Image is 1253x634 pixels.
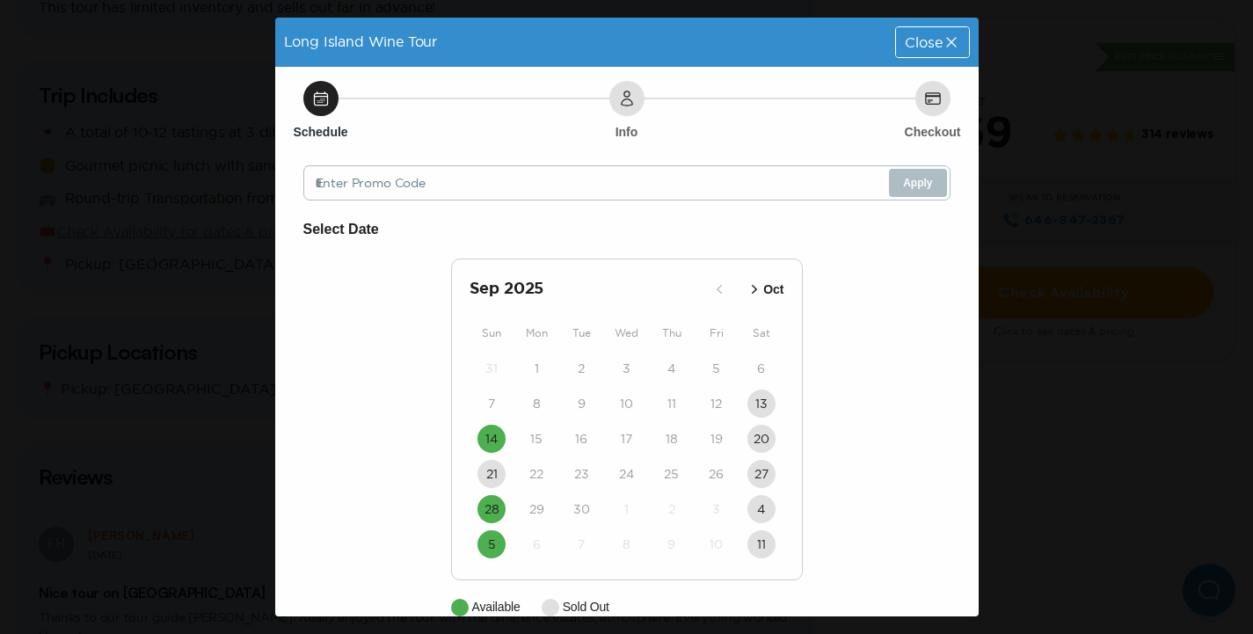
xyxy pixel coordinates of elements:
time: 17 [621,430,632,448]
time: 11 [667,395,676,412]
button: 5 [477,530,506,558]
time: 2 [668,500,675,518]
time: 5 [712,360,720,377]
time: 21 [486,465,498,483]
button: 16 [567,425,595,453]
button: 8 [522,390,550,418]
button: 26 [703,460,731,488]
button: 28 [477,495,506,523]
time: 1 [535,360,539,377]
time: 10 [620,395,633,412]
time: 24 [619,465,634,483]
time: 12 [710,395,722,412]
button: 5 [703,354,731,383]
time: 5 [488,536,496,553]
h6: Select Date [303,218,951,241]
button: 27 [747,460,776,488]
p: Oct [763,281,783,299]
div: Fri [694,323,739,344]
time: 29 [529,500,544,518]
time: 15 [530,430,543,448]
div: Sat [739,323,783,344]
time: 2 [578,360,585,377]
div: Wed [604,323,649,344]
button: 3 [703,495,731,523]
button: 1 [612,495,640,523]
time: 19 [710,430,723,448]
time: 23 [574,465,589,483]
span: Long Island Wine Tour [284,33,438,49]
h2: Sep 2025 [470,277,706,302]
button: 18 [658,425,686,453]
time: 7 [578,536,585,553]
time: 3 [712,500,720,518]
button: 25 [658,460,686,488]
button: 9 [567,390,595,418]
time: 7 [488,395,495,412]
time: 1 [624,500,629,518]
time: 25 [664,465,679,483]
button: 3 [612,354,640,383]
time: 8 [623,536,630,553]
time: 10 [710,536,723,553]
time: 16 [575,430,587,448]
button: 24 [612,460,640,488]
button: 29 [522,495,550,523]
button: 21 [477,460,506,488]
button: 1 [522,354,550,383]
time: 3 [623,360,630,377]
p: Sold Out [563,598,609,616]
time: 30 [573,500,590,518]
time: 11 [757,536,766,553]
button: 7 [477,390,506,418]
time: 9 [667,536,675,553]
button: 23 [567,460,595,488]
button: 30 [567,495,595,523]
button: 13 [747,390,776,418]
button: 8 [612,530,640,558]
h6: Checkout [905,123,961,141]
time: 27 [754,465,769,483]
time: 4 [667,360,675,377]
button: 4 [747,495,776,523]
span: Close [905,35,942,49]
button: 6 [522,530,550,558]
button: 2 [658,495,686,523]
time: 4 [757,500,765,518]
button: 6 [747,354,776,383]
div: Mon [514,323,559,344]
button: 12 [703,390,731,418]
button: 11 [658,390,686,418]
time: 18 [666,430,678,448]
button: 19 [703,425,731,453]
p: Available [472,598,521,616]
time: 14 [485,430,498,448]
button: 20 [747,425,776,453]
h6: Schedule [293,123,347,141]
time: 28 [484,500,499,518]
button: Oct [740,275,789,304]
time: 6 [533,536,541,553]
time: 31 [485,360,498,377]
button: 15 [522,425,550,453]
h6: Info [616,123,638,141]
time: 20 [754,430,769,448]
time: 26 [709,465,724,483]
time: 9 [578,395,586,412]
button: 4 [658,354,686,383]
button: 22 [522,460,550,488]
time: 8 [533,395,541,412]
button: 9 [658,530,686,558]
button: 7 [567,530,595,558]
button: 10 [703,530,731,558]
button: 17 [612,425,640,453]
time: 6 [757,360,765,377]
div: Sun [470,323,514,344]
div: Thu [649,323,694,344]
button: 11 [747,530,776,558]
div: Tue [559,323,604,344]
button: 2 [567,354,595,383]
button: 31 [477,354,506,383]
button: 10 [612,390,640,418]
time: 22 [529,465,543,483]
